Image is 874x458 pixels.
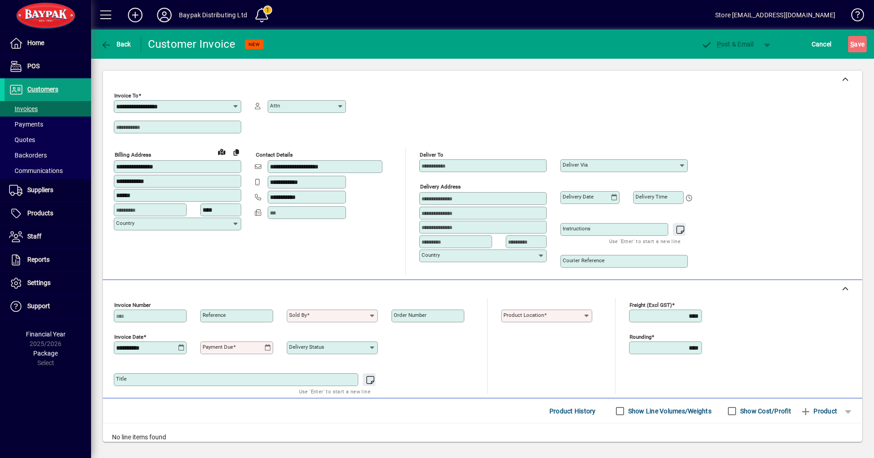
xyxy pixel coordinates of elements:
[114,302,151,308] mat-label: Invoice number
[203,312,226,318] mat-label: Reference
[103,423,862,451] div: No line items found
[101,41,131,48] span: Back
[626,407,711,416] label: Show Line Volumes/Weights
[299,386,371,397] mat-hint: Use 'Enter' to start a new line
[609,236,681,246] mat-hint: Use 'Enter' to start a new line
[848,36,867,52] button: Save
[503,312,544,318] mat-label: Product location
[5,295,91,318] a: Support
[27,233,41,240] span: Staff
[27,302,50,310] span: Support
[635,193,667,200] mat-label: Delivery time
[5,249,91,271] a: Reports
[5,225,91,248] a: Staff
[98,36,133,52] button: Back
[116,220,134,226] mat-label: Country
[9,167,63,174] span: Communications
[249,41,260,47] span: NEW
[27,279,51,286] span: Settings
[150,7,179,23] button: Profile
[5,163,91,178] a: Communications
[394,312,427,318] mat-label: Order number
[5,132,91,148] a: Quotes
[701,41,754,48] span: ost & Email
[270,102,280,109] mat-label: Attn
[27,256,50,263] span: Reports
[5,179,91,202] a: Suppliers
[422,252,440,258] mat-label: Country
[630,302,672,308] mat-label: Freight (excl GST)
[114,92,138,99] mat-label: Invoice To
[26,331,66,338] span: Financial Year
[116,376,127,382] mat-label: Title
[27,62,40,70] span: POS
[27,39,44,46] span: Home
[5,32,91,55] a: Home
[546,403,600,419] button: Product History
[214,144,229,159] a: View on map
[27,86,58,93] span: Customers
[9,136,35,143] span: Quotes
[563,257,605,264] mat-label: Courier Reference
[850,37,864,51] span: ave
[229,145,244,159] button: Copy to Delivery address
[9,105,38,112] span: Invoices
[549,404,596,418] span: Product History
[563,162,588,168] mat-label: Deliver via
[289,344,324,350] mat-label: Delivery status
[420,152,443,158] mat-label: Deliver To
[850,41,854,48] span: S
[812,37,832,51] span: Cancel
[5,117,91,132] a: Payments
[738,407,791,416] label: Show Cost/Profit
[9,121,43,128] span: Payments
[563,193,594,200] mat-label: Delivery date
[800,404,837,418] span: Product
[809,36,834,52] button: Cancel
[27,209,53,217] span: Products
[114,334,143,340] mat-label: Invoice date
[696,36,758,52] button: Post & Email
[91,36,141,52] app-page-header-button: Back
[148,37,236,51] div: Customer Invoice
[121,7,150,23] button: Add
[717,41,721,48] span: P
[33,350,58,357] span: Package
[563,225,590,232] mat-label: Instructions
[27,186,53,193] span: Suppliers
[5,272,91,295] a: Settings
[179,8,247,22] div: Baypak Distributing Ltd
[630,334,651,340] mat-label: Rounding
[289,312,307,318] mat-label: Sold by
[9,152,47,159] span: Backorders
[5,148,91,163] a: Backorders
[5,101,91,117] a: Invoices
[715,8,835,22] div: Store [EMAIL_ADDRESS][DOMAIN_NAME]
[5,55,91,78] a: POS
[203,344,233,350] mat-label: Payment due
[796,403,842,419] button: Product
[844,2,863,31] a: Knowledge Base
[5,202,91,225] a: Products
